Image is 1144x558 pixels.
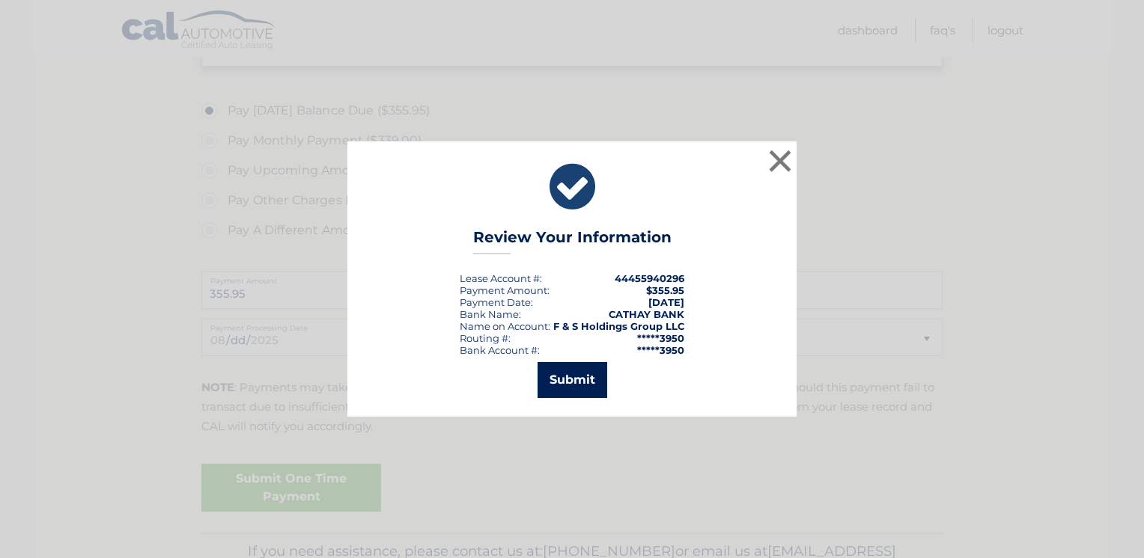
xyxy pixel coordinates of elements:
[473,228,672,254] h3: Review Your Information
[460,332,511,344] div: Routing #:
[460,284,550,296] div: Payment Amount:
[609,308,684,320] strong: CATHAY BANK
[460,296,533,308] div: :
[648,296,684,308] span: [DATE]
[460,344,540,356] div: Bank Account #:
[460,296,531,308] span: Payment Date
[765,146,795,176] button: ×
[460,320,550,332] div: Name on Account:
[646,284,684,296] span: $355.95
[460,308,521,320] div: Bank Name:
[615,272,684,284] strong: 44455940296
[553,320,684,332] strong: F & S Holdings Group LLC
[460,272,542,284] div: Lease Account #:
[538,362,607,398] button: Submit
